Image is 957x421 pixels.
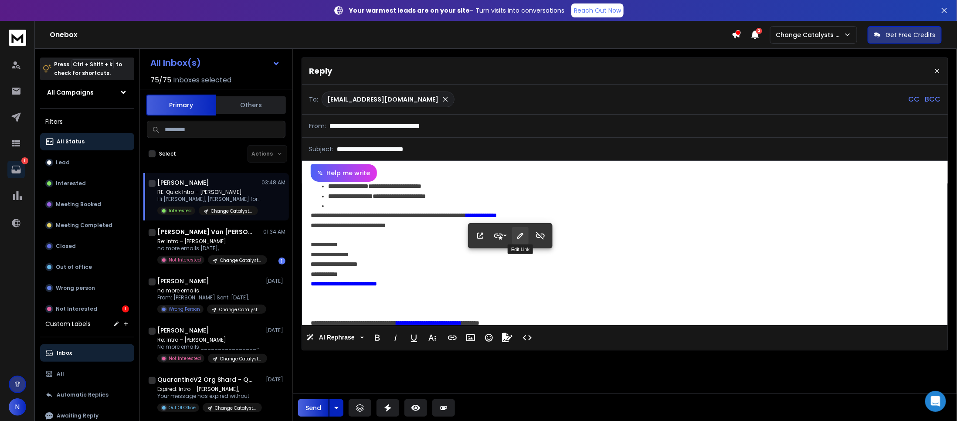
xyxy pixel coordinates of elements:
button: Signature [499,329,516,346]
p: Expired: Intro – [PERSON_NAME], [157,386,262,393]
p: Reach Out Now [574,6,621,15]
h1: QuarantineV2 Org Shard - QuarantineOrgShard{ed6fc9b5-11e5-465b-9c18-2c2e82e0beae} [157,375,253,384]
p: Not Interested [56,306,97,312]
h1: [PERSON_NAME] [157,277,209,285]
p: [DATE] [266,376,285,383]
p: Meeting Booked [56,201,101,208]
button: All Inbox(s) [143,54,287,71]
button: AI Rephrase [305,329,366,346]
p: Interested [56,180,86,187]
button: Get Free Credits [868,26,942,44]
button: Wrong person [40,279,134,297]
p: Re: Intro – [PERSON_NAME] [157,238,262,245]
p: Get Free Credits [886,31,936,39]
p: Re: Intro – [PERSON_NAME] [157,336,262,343]
button: Send [298,399,329,417]
p: Hi [PERSON_NAME], [PERSON_NAME] forwarded me [157,196,262,203]
p: [DATE] [266,278,285,285]
p: Change Catalysts | 2.5k Manufacturing and Steel Industries [215,405,257,411]
button: Open Link [472,227,489,244]
a: 1 [7,161,25,178]
button: Inbox [40,344,134,362]
button: Not Interested1 [40,300,134,318]
p: 03:48 AM [261,179,285,186]
button: Insert Image (Ctrl+P) [462,329,479,346]
button: Out of office [40,258,134,276]
p: All Status [57,138,85,145]
p: no more emails [DATE], [157,245,262,252]
p: RE: Quick Intro – [PERSON_NAME] [157,189,262,196]
p: [EMAIL_ADDRESS][DOMAIN_NAME] [327,95,438,104]
p: Reply [309,65,332,77]
p: Closed [56,243,76,250]
div: Edit Link [508,244,533,254]
p: Change Catalysts LLC [776,31,844,39]
p: Subject: [309,145,333,153]
p: Change Catalyst | New 3.7k Healthcare [211,208,253,214]
p: Press to check for shortcuts. [54,60,122,78]
p: Out of office [56,264,92,271]
p: Change Catalysts | 2.5k Manufacturing and Steel Industries [220,356,262,362]
span: 75 / 75 [150,75,171,85]
p: – Turn visits into conversations [349,6,564,15]
p: Your message has expired without [157,393,262,400]
p: Awaiting Reply [57,412,98,419]
p: Meeting Completed [56,222,112,229]
p: Change Catalysts | 2.5k Manufacturing and Steel Industries [219,306,261,313]
p: Interested [169,207,192,214]
h1: All Inbox(s) [150,58,201,67]
label: Select [159,150,176,157]
button: Closed [40,238,134,255]
p: Automatic Replies [57,391,109,398]
img: logo [9,30,26,46]
button: N [9,398,26,416]
h3: Custom Labels [45,319,91,328]
button: Meeting Completed [40,217,134,234]
span: Ctrl + Shift + k [71,59,114,69]
p: 1 [21,157,28,164]
p: CC [909,94,920,105]
button: Others [216,95,286,115]
h1: [PERSON_NAME] [157,178,209,187]
p: All [57,370,64,377]
span: AI Rephrase [317,334,356,341]
button: All Status [40,133,134,150]
button: Emoticons [481,329,497,346]
p: 01:34 AM [263,228,285,235]
button: Italic (Ctrl+I) [387,329,404,346]
p: From: [309,122,326,130]
button: Interested [40,175,134,192]
p: From: [PERSON_NAME] Sent: [DATE], [157,294,262,301]
h3: Filters [40,115,134,128]
span: 2 [756,28,762,34]
button: Code View [519,329,536,346]
p: Out Of Office [169,404,196,411]
h1: [PERSON_NAME] Van [PERSON_NAME] [157,227,253,236]
p: Not Interested [169,257,201,263]
p: To: [309,95,318,104]
h1: [PERSON_NAME] [157,326,209,335]
p: Lead [56,159,70,166]
h1: All Campaigns [47,88,94,97]
button: Meeting Booked [40,196,134,213]
button: All Campaigns [40,84,134,101]
button: Bold (Ctrl+B) [369,329,386,346]
p: No more emails ________________________________ From: [157,343,262,350]
button: Automatic Replies [40,386,134,404]
p: Change Catalyst | New 3.7k Healthcare [220,257,262,264]
button: Help me write [311,164,377,182]
button: Underline (Ctrl+U) [406,329,422,346]
p: [DATE] [266,327,285,334]
div: Open Intercom Messenger [925,391,946,412]
p: Wrong Person [169,306,200,312]
div: 1 [278,258,285,265]
h1: Onebox [50,30,732,40]
p: Inbox [57,350,72,356]
strong: Your warmest leads are on your site [349,6,470,15]
button: Insert Link (Ctrl+K) [444,329,461,346]
button: All [40,365,134,383]
p: Wrong person [56,285,95,292]
h3: Inboxes selected [173,75,231,85]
